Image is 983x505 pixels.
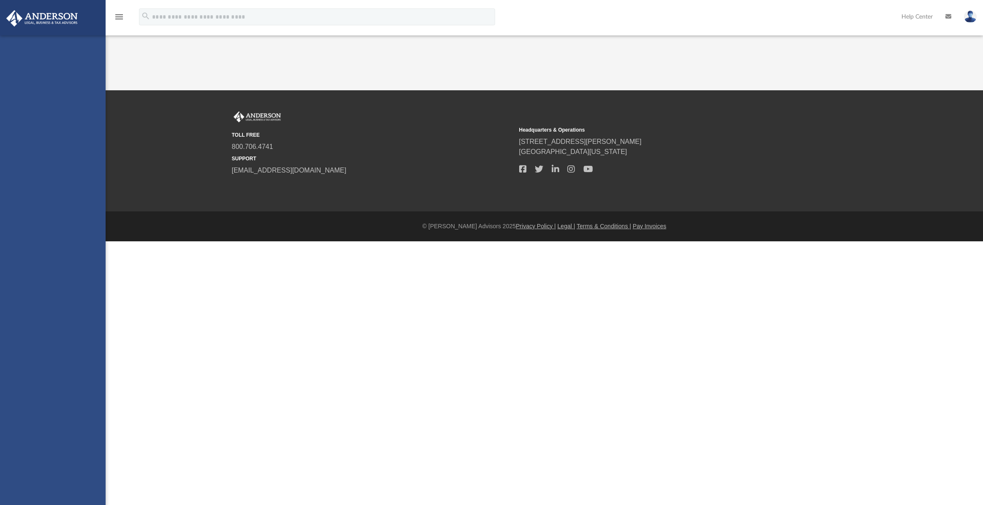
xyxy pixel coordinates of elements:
[141,11,150,21] i: search
[232,155,513,162] small: SUPPORT
[558,223,575,230] a: Legal |
[519,138,642,145] a: [STREET_ADDRESS][PERSON_NAME]
[114,16,124,22] a: menu
[232,167,346,174] a: [EMAIL_ADDRESS][DOMAIN_NAME]
[232,143,273,150] a: 800.706.4741
[964,11,977,23] img: User Pic
[516,223,556,230] a: Privacy Policy |
[577,223,631,230] a: Terms & Conditions |
[106,222,983,231] div: © [PERSON_NAME] Advisors 2025
[232,131,513,139] small: TOLL FREE
[4,10,80,27] img: Anderson Advisors Platinum Portal
[232,111,283,122] img: Anderson Advisors Platinum Portal
[519,126,801,134] small: Headquarters & Operations
[633,223,666,230] a: Pay Invoices
[519,148,627,155] a: [GEOGRAPHIC_DATA][US_STATE]
[114,12,124,22] i: menu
